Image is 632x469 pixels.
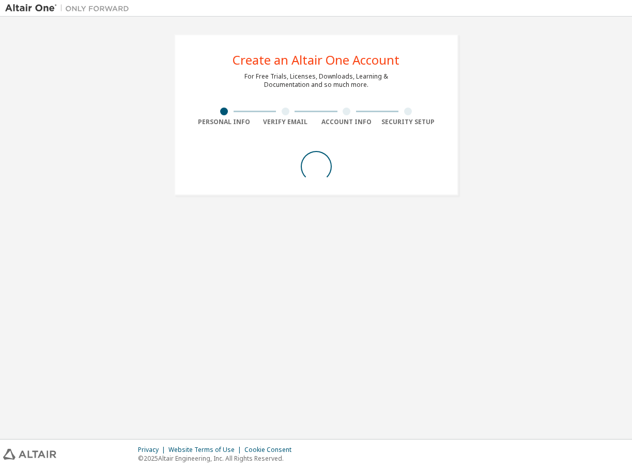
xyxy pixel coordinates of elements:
[168,446,244,454] div: Website Terms of Use
[377,118,439,126] div: Security Setup
[3,449,56,460] img: altair_logo.svg
[233,54,399,66] div: Create an Altair One Account
[244,446,298,454] div: Cookie Consent
[194,118,255,126] div: Personal Info
[138,446,168,454] div: Privacy
[138,454,298,463] p: © 2025 Altair Engineering, Inc. All Rights Reserved.
[244,72,388,89] div: For Free Trials, Licenses, Downloads, Learning & Documentation and so much more.
[316,118,378,126] div: Account Info
[255,118,316,126] div: Verify Email
[5,3,134,13] img: Altair One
